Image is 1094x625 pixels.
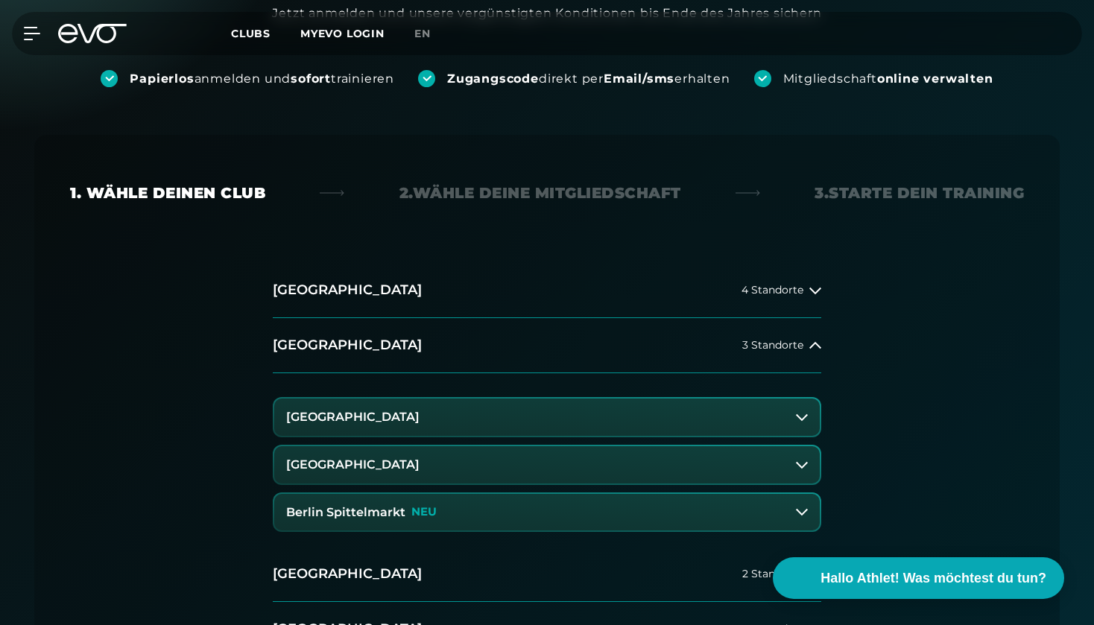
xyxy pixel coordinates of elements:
[286,410,420,424] h3: [GEOGRAPHIC_DATA]
[742,340,803,351] span: 3 Standorte
[447,71,730,87] div: direkt per erhalten
[273,336,422,355] h2: [GEOGRAPHIC_DATA]
[231,26,300,40] a: Clubs
[274,399,820,436] button: [GEOGRAPHIC_DATA]
[742,285,803,296] span: 4 Standorte
[300,27,385,40] a: MYEVO LOGIN
[877,72,993,86] strong: online verwalten
[773,557,1064,599] button: Hallo Athlet! Was möchtest du tun?
[231,27,271,40] span: Clubs
[273,281,422,299] h2: [GEOGRAPHIC_DATA]
[130,71,394,87] div: anmelden und trainieren
[414,27,431,40] span: en
[815,183,1024,203] div: 3. Starte dein Training
[414,25,449,42] a: en
[742,568,803,580] span: 2 Standorte
[273,565,422,583] h2: [GEOGRAPHIC_DATA]
[274,446,820,483] button: [GEOGRAPHIC_DATA]
[130,72,194,86] strong: Papierlos
[70,183,265,203] div: 1. Wähle deinen Club
[273,547,821,602] button: [GEOGRAPHIC_DATA]2 Standorte
[820,568,1046,588] span: Hallo Athlet! Was möchtest du tun?
[274,494,820,531] button: Berlin SpittelmarktNEU
[411,506,437,518] p: NEU
[273,318,821,373] button: [GEOGRAPHIC_DATA]3 Standorte
[783,71,993,87] div: Mitgliedschaft
[399,183,681,203] div: 2. Wähle deine Mitgliedschaft
[447,72,539,86] strong: Zugangscode
[604,72,674,86] strong: Email/sms
[286,458,420,472] h3: [GEOGRAPHIC_DATA]
[286,506,405,519] h3: Berlin Spittelmarkt
[273,263,821,318] button: [GEOGRAPHIC_DATA]4 Standorte
[291,72,331,86] strong: sofort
